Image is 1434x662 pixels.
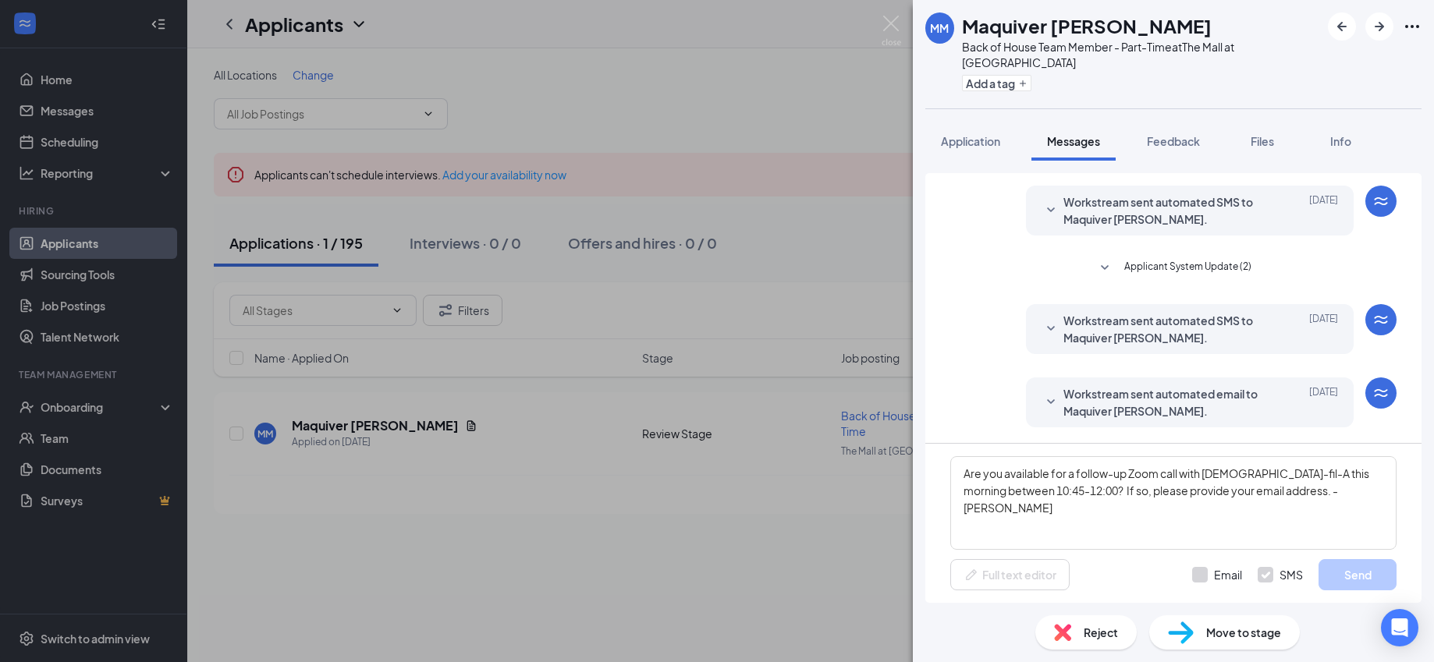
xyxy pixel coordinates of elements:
[1063,193,1268,228] span: Workstream sent automated SMS to Maquiver [PERSON_NAME].
[1251,134,1274,148] span: Files
[1309,193,1338,228] span: [DATE]
[1372,310,1390,329] svg: WorkstreamLogo
[1381,609,1418,646] div: Open Intercom Messenger
[962,39,1320,70] div: Back of House Team Member - Part-Time at The Mall at [GEOGRAPHIC_DATA]
[930,20,949,36] div: MM
[1018,79,1028,88] svg: Plus
[962,12,1212,39] h1: Maquiver [PERSON_NAME]
[1309,385,1338,420] span: [DATE]
[1124,259,1251,278] span: Applicant System Update (2)
[1095,259,1251,278] button: SmallChevronDownApplicant System Update (2)
[1042,320,1060,338] svg: SmallChevronDown
[1042,393,1060,412] svg: SmallChevronDown
[1372,384,1390,402] svg: WorkstreamLogo
[1095,259,1114,278] svg: SmallChevronDown
[1206,624,1281,641] span: Move to stage
[962,75,1031,91] button: PlusAdd a tag
[941,134,1000,148] span: Application
[1047,134,1100,148] span: Messages
[1084,624,1118,641] span: Reject
[950,559,1070,590] button: Full text editorPen
[1042,201,1060,220] svg: SmallChevronDown
[1365,12,1393,41] button: ArrowRight
[964,567,979,582] svg: Pen
[1147,134,1200,148] span: Feedback
[1309,312,1338,346] span: [DATE]
[1370,17,1389,36] svg: ArrowRight
[1319,559,1397,590] button: Send
[1372,192,1390,211] svg: WorkstreamLogo
[1328,12,1356,41] button: ArrowLeftNew
[1333,17,1351,36] svg: ArrowLeftNew
[1403,17,1422,36] svg: Ellipses
[950,456,1397,550] textarea: Are you available for a follow-up Zoom call with [DEMOGRAPHIC_DATA]-fil-A this morning between 10...
[1063,312,1268,346] span: Workstream sent automated SMS to Maquiver [PERSON_NAME].
[1330,134,1351,148] span: Info
[1063,385,1268,420] span: Workstream sent automated email to Maquiver [PERSON_NAME].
